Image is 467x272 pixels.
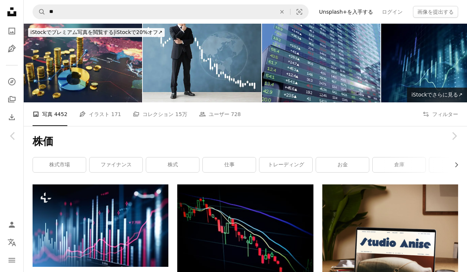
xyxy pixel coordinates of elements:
[30,29,115,35] span: iStockでプレミアム写真を閲覧する |
[407,88,467,102] a: iStockでさらに見る↗
[143,24,261,102] img: 世界的な株式市場の暴落、下降トレンドを示すローソク足株価チャート、スーツを着た男性の画像
[231,110,241,118] span: 728
[315,6,377,18] a: Unsplash+を入手する
[290,5,308,19] button: ビジュアル検索
[4,74,19,89] a: 探す
[423,102,458,126] button: フィルター
[111,110,121,118] span: 171
[146,157,199,172] a: 株式
[90,157,142,172] a: ファイナンス
[4,92,19,107] a: コレクション
[33,157,86,172] a: 株式市場
[199,102,241,126] a: ユーザー 728
[262,24,380,102] img: ビジネス地区の都市建築の背景を持つ金融株価表。証券取引所市場と投資。銀行。暗号通貨。3Dイラストレーション
[4,41,19,56] a: イラスト
[24,24,142,102] img: コイン、グラフ、世界地図の視覚化を通じて表示される世界の金融トレンド
[377,6,407,18] a: ログイン
[373,157,426,172] a: 倉庫
[259,157,312,172] a: トレーディング
[33,5,46,19] button: Unsplashで検索する
[33,222,168,229] a: 株式市場の行動を示す線と数字と棒図を含む財務チャートと上昇グラフ。成功した取引のコンセプト。濃い青の背景。3Dレンダリング
[4,253,19,268] button: メニュー
[4,24,19,38] a: 写真
[441,101,467,171] a: 次へ
[33,184,168,267] img: 株式市場の行動を示す線と数字と棒図を含む財務チャートと上昇グラフ。成功した取引のコンセプト。濃い青の背景。3Dレンダリング
[316,157,369,172] a: お金
[133,102,187,126] a: コレクション 15万
[24,24,169,41] a: iStockでプレミアム写真を閲覧する|iStockで20%オフ↗
[33,4,309,19] form: サイト内でビジュアルを探す
[4,217,19,232] a: ログイン / 登録する
[4,235,19,250] button: 言語
[28,28,165,37] div: iStockで20%オフ ↗
[203,157,256,172] a: 仕事
[33,135,458,148] h1: 株価
[411,92,463,98] span: iStockでさらに見る ↗
[175,110,187,118] span: 15万
[177,226,313,233] a: 赤と青の光の筋
[274,5,290,19] button: 全てクリア
[413,6,458,18] button: 画像を提出する
[79,102,121,126] a: イラスト 171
